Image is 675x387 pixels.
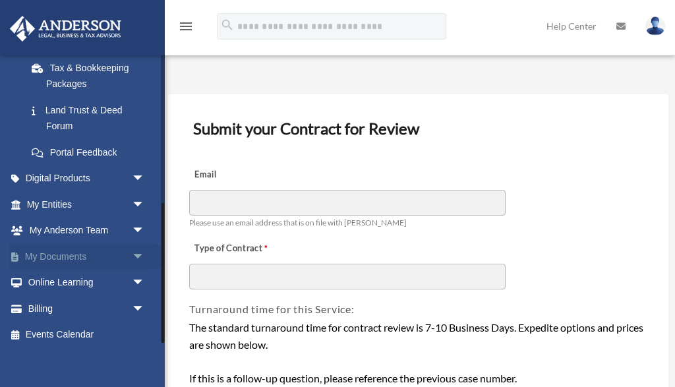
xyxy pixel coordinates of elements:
i: menu [178,18,194,34]
label: Email [189,165,321,184]
div: The standard turnaround time for contract review is 7-10 Business Days. Expedite options and pric... [189,319,647,386]
a: Land Trust & Deed Forum [18,97,165,139]
a: Digital Productsarrow_drop_down [9,165,165,192]
span: Turnaround time for this Service: [189,303,354,315]
span: arrow_drop_down [132,218,158,245]
a: menu [178,23,194,34]
span: arrow_drop_down [132,270,158,297]
a: My Documentsarrow_drop_down [9,243,165,270]
i: search [220,18,235,32]
span: arrow_drop_down [132,191,158,218]
a: My Entitiesarrow_drop_down [9,191,165,218]
label: Type of Contract [189,239,321,258]
a: Billingarrow_drop_down [9,295,165,322]
span: arrow_drop_down [132,165,158,193]
a: Portal Feedback [18,139,165,165]
span: Please use an email address that is on file with [PERSON_NAME] [189,218,407,227]
img: Anderson Advisors Platinum Portal [6,16,125,42]
h3: Submit your Contract for Review [188,115,648,142]
span: arrow_drop_down [132,295,158,322]
span: arrow_drop_down [132,243,158,270]
a: Online Learningarrow_drop_down [9,270,165,296]
a: Tax & Bookkeeping Packages [18,55,165,97]
a: Events Calendar [9,322,165,348]
a: My Anderson Teamarrow_drop_down [9,218,165,244]
img: User Pic [645,16,665,36]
